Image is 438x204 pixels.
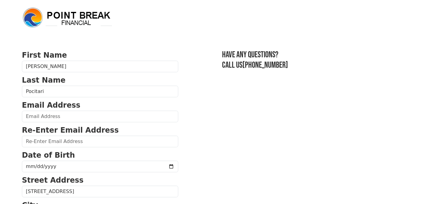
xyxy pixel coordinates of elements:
[22,136,178,147] input: Re-Enter Email Address
[22,176,84,184] strong: Street Address
[22,7,113,29] img: logo.png
[222,50,416,60] h3: Have any questions?
[22,61,178,72] input: First Name
[22,126,119,134] strong: Re-Enter Email Address
[242,60,288,70] a: [PHONE_NUMBER]
[22,186,178,197] input: Street Address
[22,111,178,122] input: Email Address
[22,151,75,159] strong: Date of Birth
[22,86,178,97] input: Last Name
[22,76,65,84] strong: Last Name
[22,101,80,109] strong: Email Address
[222,60,416,70] h3: Call us
[22,51,67,59] strong: First Name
